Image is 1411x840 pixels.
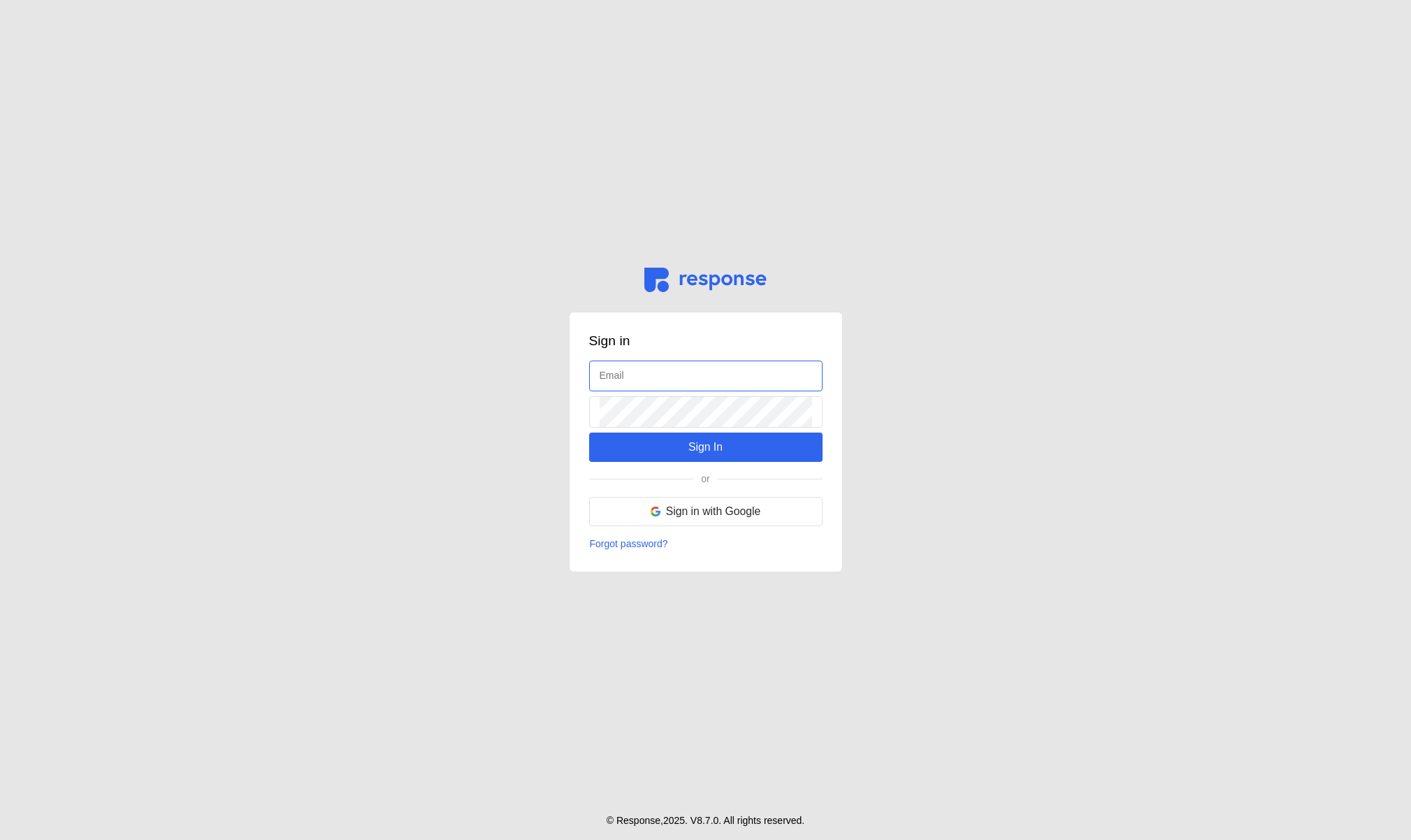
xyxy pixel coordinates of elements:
button: Forgot password? [589,536,669,553]
h3: Sign in [589,332,823,351]
p: Forgot password? [590,537,668,552]
img: svg%3e [651,507,660,516]
p: Sign in with Google [666,502,761,520]
input: Email [600,361,812,391]
p: or [701,472,709,487]
img: svg%3e [644,268,767,292]
p: © Response, 2025 . V 8.7.0 . All rights reserved. [607,813,805,829]
p: Sign In [688,438,723,456]
button: Sign In [589,433,823,462]
button: Sign in with Google [589,497,823,526]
